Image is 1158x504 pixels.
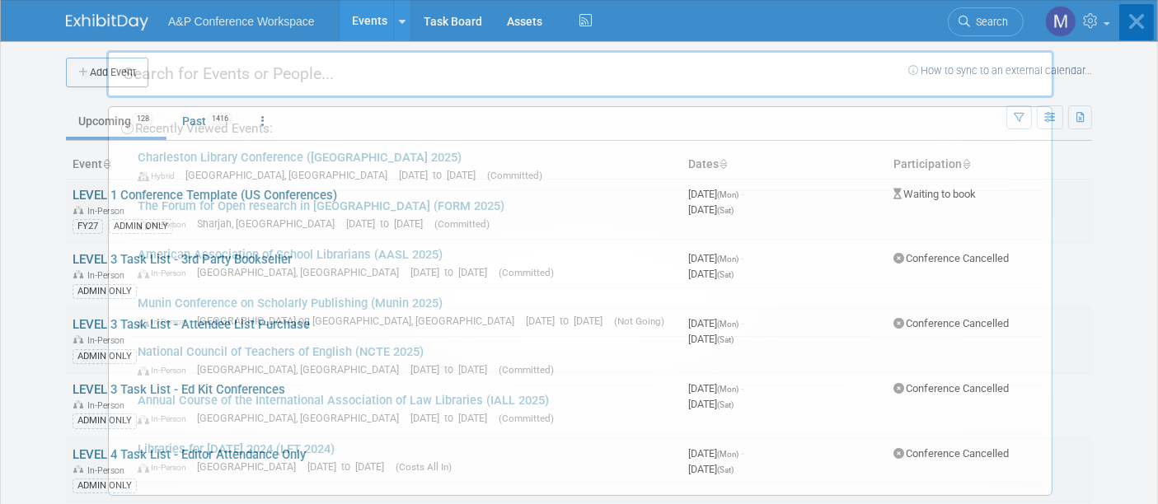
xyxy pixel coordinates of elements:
a: American Association of School Librarians (AASL 2025) In-Person [GEOGRAPHIC_DATA], [GEOGRAPHIC_DA... [129,240,1043,287]
input: Search for Events or People... [106,50,1054,98]
span: (Costs All In) [396,461,452,473]
span: [DATE] to [DATE] [410,266,495,278]
span: [GEOGRAPHIC_DATA], [GEOGRAPHIC_DATA] [185,169,396,181]
span: (Committed) [434,218,490,230]
span: [DATE] to [DATE] [307,460,392,473]
a: Munin Conference on Scholarly Publishing (Munin 2025) In-Person [GEOGRAPHIC_DATA] og [GEOGRAPHIC_... [129,288,1043,336]
span: [DATE] to [DATE] [410,412,495,424]
a: The Forum for Open research in [GEOGRAPHIC_DATA] (FORM 2025) In-Person Sharjah, [GEOGRAPHIC_DATA]... [129,191,1043,239]
span: In-Person [138,268,194,278]
a: Charleston Library Conference ([GEOGRAPHIC_DATA] 2025) Hybrid [GEOGRAPHIC_DATA], [GEOGRAPHIC_DATA... [129,142,1043,190]
span: [DATE] to [DATE] [346,217,431,230]
span: [GEOGRAPHIC_DATA], [GEOGRAPHIC_DATA] [197,266,407,278]
span: (Committed) [487,170,542,181]
span: [GEOGRAPHIC_DATA], [GEOGRAPHIC_DATA] [197,412,407,424]
span: In-Person [138,365,194,376]
span: Sharjah, [GEOGRAPHIC_DATA] [197,217,343,230]
span: (Committed) [499,267,554,278]
span: [DATE] to [DATE] [410,363,495,376]
span: Hybrid [138,170,182,181]
span: In-Person [138,462,194,473]
span: [DATE] to [DATE] [526,315,611,327]
a: National Council of Teachers of English (NCTE 2025) In-Person [GEOGRAPHIC_DATA], [GEOGRAPHIC_DATA... [129,337,1043,385]
a: Libraries for [DATE] 2024 (LFT 2024) In-Person [GEOGRAPHIC_DATA] [DATE] to [DATE] (Costs All In) [129,434,1043,482]
span: (Not Going) [614,315,664,327]
span: In-Person [138,413,194,424]
div: Recently Viewed Events: [117,107,1043,142]
span: [GEOGRAPHIC_DATA], [GEOGRAPHIC_DATA] [197,363,407,376]
span: (Committed) [499,413,554,424]
span: In-Person [138,219,194,230]
a: Annual Course of the International Association of Law Libraries (IALL 2025) In-Person [GEOGRAPHIC... [129,385,1043,433]
span: In-Person [138,316,194,327]
span: (Committed) [499,364,554,376]
span: [GEOGRAPHIC_DATA] og [GEOGRAPHIC_DATA], [GEOGRAPHIC_DATA] [197,315,523,327]
span: [DATE] to [DATE] [399,169,484,181]
span: [GEOGRAPHIC_DATA] [197,460,304,473]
